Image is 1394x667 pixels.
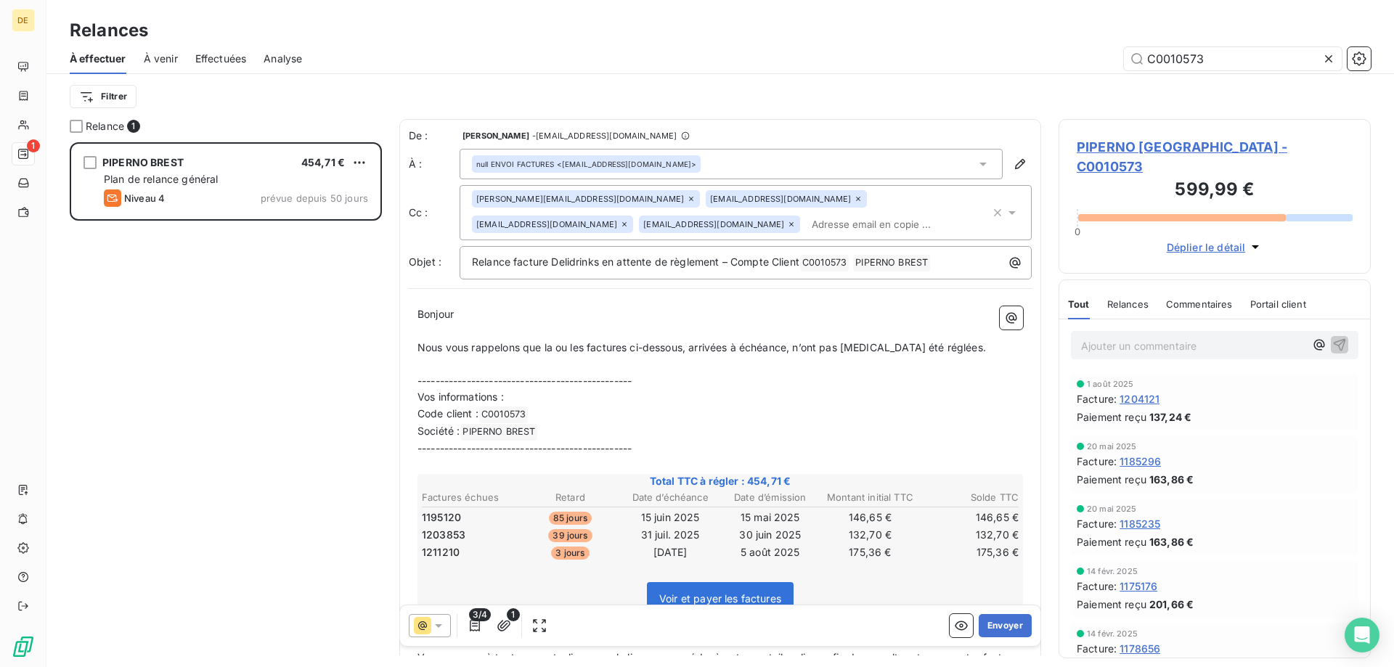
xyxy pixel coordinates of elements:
[12,635,35,658] img: Logo LeanPay
[921,510,1019,525] td: 146,65 €
[409,128,460,143] span: De :
[86,119,124,134] span: Relance
[507,608,520,621] span: 1
[1120,391,1159,406] span: 1204121
[102,156,184,168] span: PIPERNO BREST
[1162,239,1268,255] button: Déplier le détail
[421,490,520,505] th: Factures échues
[417,341,986,353] span: Nous vous rappelons que la ou les factures ci-dessous, arrivées à échéance, n’ont pas [MEDICAL_DA...
[1075,226,1080,237] span: 0
[472,255,799,268] span: Relance facture Delidrinks en attente de règlement – Compte Client
[1120,516,1160,531] span: 1185235
[853,255,930,271] span: PIPERNO BREST
[821,510,920,525] td: 146,65 €
[1077,454,1117,469] span: Facture :
[1087,629,1138,638] span: 14 févr. 2025
[460,424,537,441] span: PIPERNO BREST
[476,159,554,169] span: null ENVOI FACTURES
[1077,641,1117,656] span: Facture :
[548,529,592,542] span: 39 jours
[921,544,1019,560] td: 175,36 €
[409,205,460,220] label: Cc :
[422,545,460,560] span: 1211210
[420,474,1021,488] span: Total TTC à régler : 454,71 €
[417,651,1021,663] span: Vous pouvez, à tout moment, cliquer sur le lien pour accéder à votre portail en ligne afin de con...
[1077,534,1146,549] span: Paiement reçu
[417,390,504,403] span: Vos informations :
[422,528,465,542] span: 1203853
[417,308,454,320] span: Bonjour
[1167,240,1246,255] span: Déplier le détail
[264,52,302,66] span: Analyse
[70,142,382,667] div: grid
[821,490,920,505] th: Montant initial TTC
[1149,597,1194,612] span: 201,66 €
[1077,176,1353,205] h3: 599,99 €
[1087,380,1134,388] span: 1 août 2025
[1120,454,1161,469] span: 1185296
[621,510,720,525] td: 15 juin 2025
[643,220,784,229] span: [EMAIL_ADDRESS][DOMAIN_NAME]
[721,490,820,505] th: Date d’émission
[1087,504,1137,513] span: 20 mai 2025
[127,120,140,133] span: 1
[409,255,441,268] span: Objet :
[710,195,851,203] span: [EMAIL_ADDRESS][DOMAIN_NAME]
[721,510,820,525] td: 15 mai 2025
[417,425,460,437] span: Société :
[921,527,1019,543] td: 132,70 €
[1077,391,1117,406] span: Facture :
[721,527,820,543] td: 30 juin 2025
[70,17,148,44] h3: Relances
[476,159,696,169] div: <[EMAIL_ADDRESS][DOMAIN_NAME]>
[144,52,178,66] span: À venir
[462,131,529,140] span: [PERSON_NAME]
[1087,442,1137,451] span: 20 mai 2025
[476,220,617,229] span: [EMAIL_ADDRESS][DOMAIN_NAME]
[1077,597,1146,612] span: Paiement reçu
[621,544,720,560] td: [DATE]
[979,614,1032,637] button: Envoyer
[621,527,720,543] td: 31 juil. 2025
[476,195,684,203] span: [PERSON_NAME][EMAIL_ADDRESS][DOMAIN_NAME]
[551,547,589,560] span: 3 jours
[821,544,920,560] td: 175,36 €
[1077,472,1146,487] span: Paiement reçu
[1345,618,1379,652] div: Open Intercom Messenger
[124,192,165,204] span: Niveau 4
[721,544,820,560] td: 5 août 2025
[1120,641,1160,656] span: 1178656
[417,375,632,387] span: ------------------------------------------------
[532,131,677,140] span: - [EMAIL_ADDRESS][DOMAIN_NAME]
[1077,409,1146,425] span: Paiement reçu
[12,9,35,32] div: DE
[1077,516,1117,531] span: Facture :
[1149,409,1191,425] span: 137,24 €
[1077,578,1117,594] span: Facture :
[1120,578,1157,594] span: 1175176
[70,52,126,66] span: À effectuer
[821,527,920,543] td: 132,70 €
[1149,472,1194,487] span: 163,86 €
[479,406,528,423] span: C0010573
[659,592,781,605] span: Voir et payer les factures
[417,407,478,420] span: Code client :
[469,608,491,621] span: 3/4
[921,490,1019,505] th: Solde TTC
[409,157,460,171] label: À :
[301,156,345,168] span: 454,71 €
[104,173,218,185] span: Plan de relance général
[27,139,40,152] span: 1
[1166,298,1233,310] span: Commentaires
[549,512,592,525] span: 85 jours
[422,510,461,525] span: 1195120
[1107,298,1149,310] span: Relances
[1077,137,1353,176] span: PIPERNO [GEOGRAPHIC_DATA] - C0010573
[1087,567,1138,576] span: 14 févr. 2025
[621,490,720,505] th: Date d’échéance
[1149,534,1194,549] span: 163,86 €
[1250,298,1306,310] span: Portail client
[261,192,368,204] span: prévue depuis 50 jours
[806,213,974,235] input: Adresse email en copie ...
[417,442,632,454] span: ------------------------------------------------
